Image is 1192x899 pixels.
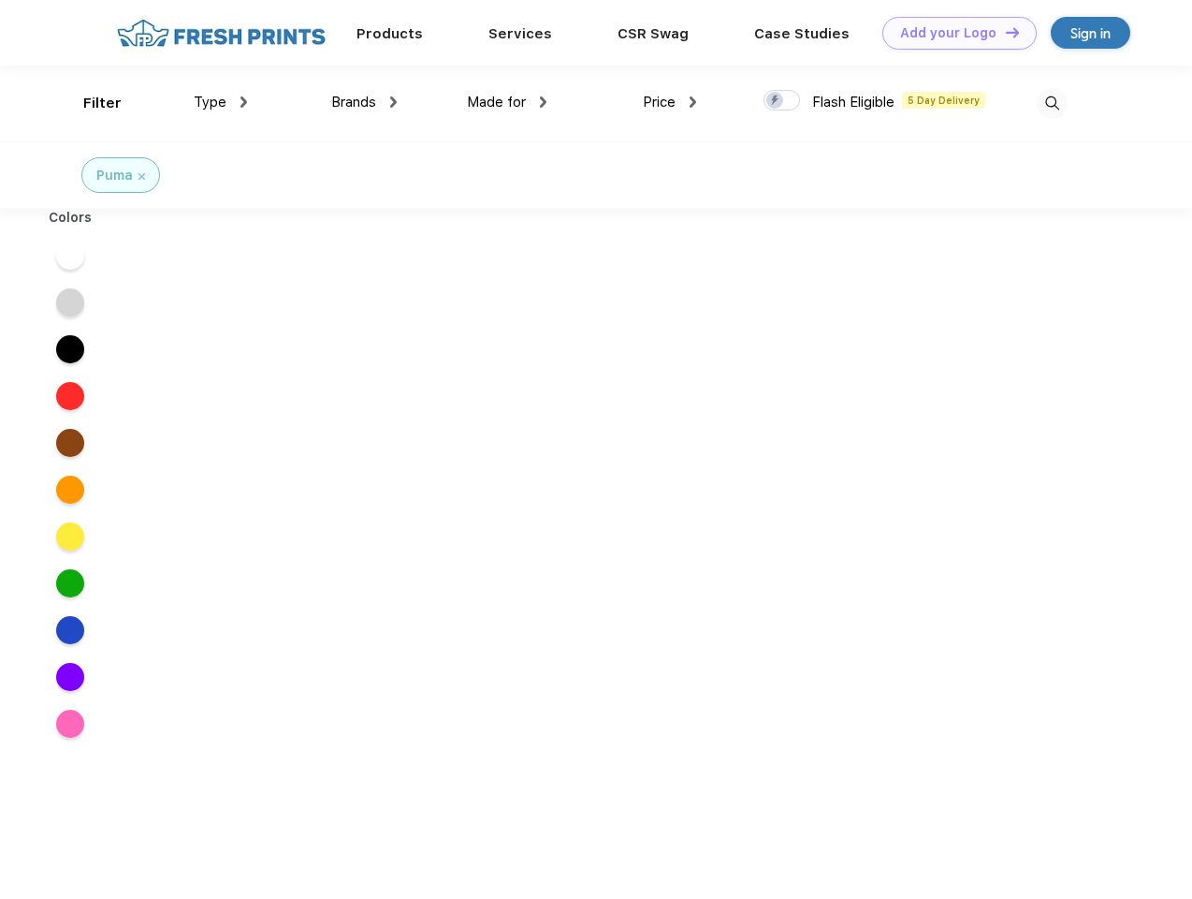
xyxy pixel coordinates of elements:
[390,96,397,108] img: dropdown.png
[618,25,689,42] a: CSR Swag
[467,94,526,111] span: Made for
[35,208,107,228] div: Colors
[690,96,696,108] img: dropdown.png
[96,166,133,185] div: Puma
[138,173,145,180] img: filter_cancel.svg
[900,25,996,41] div: Add your Logo
[812,94,894,111] span: Flash Eligible
[194,94,226,111] span: Type
[488,25,552,42] a: Services
[111,17,331,50] img: fo%20logo%202.webp
[1006,27,1019,37] img: DT
[540,96,546,108] img: dropdown.png
[83,93,122,114] div: Filter
[331,94,376,111] span: Brands
[643,94,676,111] span: Price
[1037,88,1068,119] img: desktop_search.svg
[902,92,985,109] span: 5 Day Delivery
[1051,17,1130,49] a: Sign in
[1070,22,1111,44] div: Sign in
[240,96,247,108] img: dropdown.png
[356,25,423,42] a: Products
